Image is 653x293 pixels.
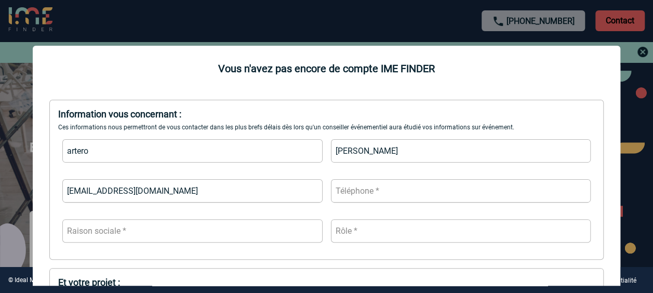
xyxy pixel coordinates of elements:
input: Téléphone * [331,179,591,203]
input: Nom * [62,139,323,163]
div: Ces informations nous permettront de vous contacter dans les plus brefs délais dès lors qu'un con... [58,124,595,131]
input: Prénom * [331,139,591,163]
div: © Ideal Meetings and Events [8,276,88,284]
div: Vous n'avez pas encore de compte IME FINDER [33,62,620,75]
input: Raison sociale * [62,219,323,243]
input: Rôle * [331,219,591,243]
input: Email * [62,179,323,203]
div: Et votre projet : [58,277,595,288]
div: Information vous concernant : [58,109,595,119]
